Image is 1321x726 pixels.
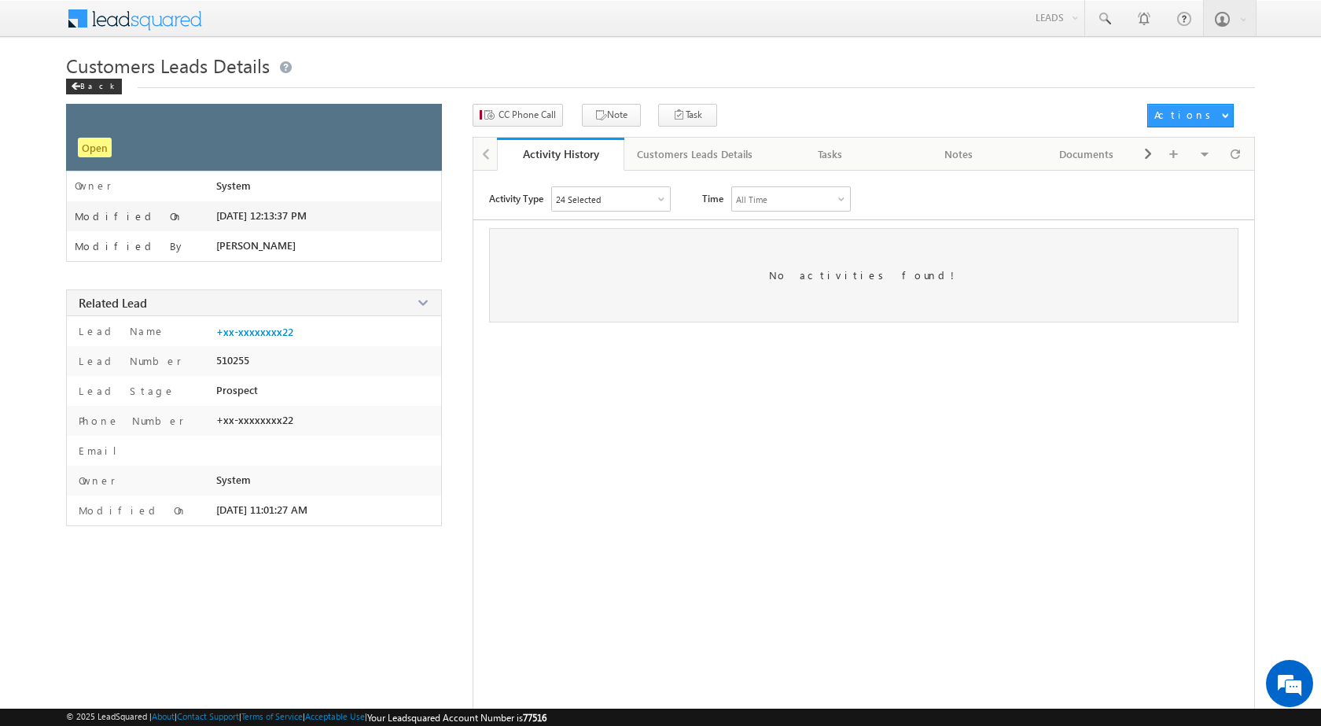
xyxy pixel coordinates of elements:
[489,228,1238,322] div: No activities found!
[75,384,175,397] label: Lead Stage
[66,79,122,94] div: Back
[75,444,129,457] label: Email
[177,711,239,721] a: Contact Support
[78,138,112,157] span: Open
[473,104,563,127] button: CC Phone Call
[75,240,186,252] label: Modified By
[702,186,723,210] span: Time
[75,503,187,517] label: Modified On
[216,326,293,338] a: +xx-xxxxxxxx22
[509,146,613,161] div: Activity History
[499,108,556,122] span: CC Phone Call
[1023,138,1151,171] a: Documents
[736,194,767,205] div: All Time
[66,711,546,724] span: © 2025 LeadSquared | | | | |
[907,145,1009,164] div: Notes
[75,210,183,223] label: Modified On
[523,712,546,724] span: 77516
[582,104,641,127] button: Note
[216,179,251,192] span: System
[779,145,881,164] div: Tasks
[216,414,293,426] span: +xx-xxxxxxxx22
[1154,108,1216,122] div: Actions
[75,324,165,337] label: Lead Name
[152,711,175,721] a: About
[637,145,752,164] div: Customers Leads Details
[556,194,601,205] div: 24 Selected
[216,209,307,222] span: [DATE] 12:13:37 PM
[75,474,116,487] label: Owner
[1147,104,1234,127] button: Actions
[241,711,303,721] a: Terms of Service
[367,712,546,724] span: Your Leadsquared Account Number is
[1036,145,1137,164] div: Documents
[624,138,767,171] a: Customers Leads Details
[75,179,112,192] label: Owner
[895,138,1023,171] a: Notes
[216,503,307,516] span: [DATE] 11:01:27 AM
[216,354,249,367] span: 510255
[75,354,182,367] label: Lead Number
[497,138,625,171] a: Activity History
[216,474,251,486] span: System
[66,53,270,78] span: Customers Leads Details
[216,384,258,396] span: Prospect
[489,186,543,210] span: Activity Type
[767,138,895,171] a: Tasks
[75,414,184,427] label: Phone Number
[79,295,147,311] span: Related Lead
[216,239,296,252] span: [PERSON_NAME]
[305,711,365,721] a: Acceptable Use
[658,104,717,127] button: Task
[552,187,670,211] div: Owner Changed,Status Changed,Stage Changed,Source Changed,Notes & 19 more..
